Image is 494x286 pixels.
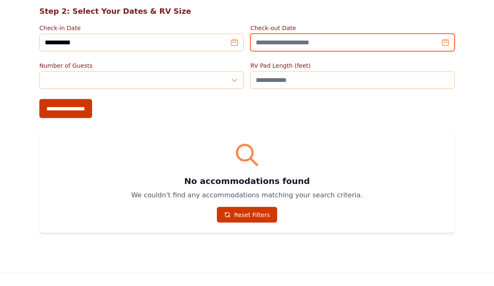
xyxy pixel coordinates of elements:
[217,207,277,223] a: Reset Filters
[39,61,244,70] label: Number of Guests
[39,24,244,32] label: Check-in Date
[39,5,455,17] h2: Step 2: Select Your Dates & RV Size
[49,190,445,200] p: We couldn't find any accommodations matching your search criteria.
[250,61,455,70] label: RV Pad Length (feet)
[250,24,455,32] label: Check-out Date
[49,175,445,187] h3: No accommodations found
